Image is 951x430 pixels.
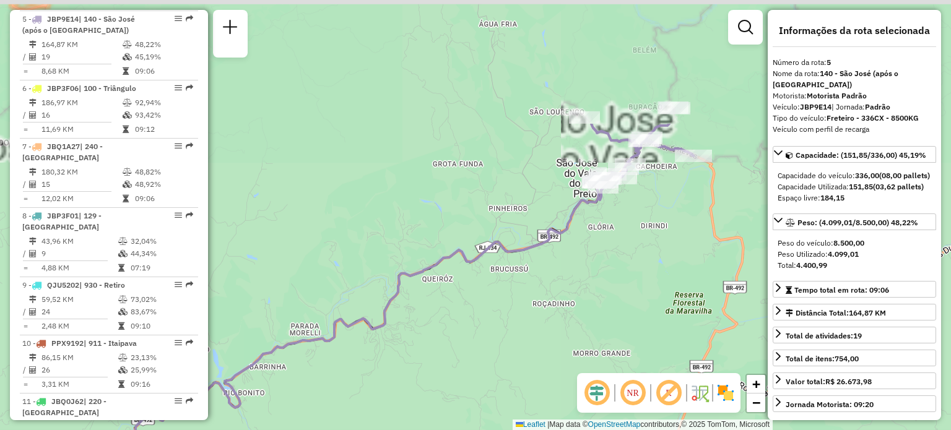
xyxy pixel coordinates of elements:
[130,262,193,274] td: 07:19
[879,171,930,180] strong: (08,00 pallets)
[773,57,936,68] div: Número da rota:
[773,101,936,113] div: Veículo:
[832,102,890,111] span: | Jornada:
[22,338,137,348] span: 10 -
[865,102,890,111] strong: Padrão
[47,84,79,93] span: JBP3F06
[123,99,132,106] i: % de utilização do peso
[786,399,874,410] div: Jornada Motorista: 09:20
[773,281,936,298] a: Tempo total em rota: 09:06
[786,307,886,319] div: Distância Total:
[516,420,545,429] a: Leaflet
[855,171,879,180] strong: 336,00
[773,233,936,276] div: Peso: (4.099,01/8.500,00) 48,22%
[130,364,193,376] td: 25,99%
[833,238,864,247] strong: 8.500,00
[118,354,128,361] i: % de utilização do peso
[41,65,122,77] td: 8,68 KM
[747,393,765,412] a: Zoom out
[773,304,936,320] a: Distância Total:164,87 KM
[513,419,773,430] div: Map data © contributors,© 2025 TomTom, Microsoft
[123,41,132,48] i: % de utilização do peso
[773,69,898,89] strong: 140 - São José (após o [GEOGRAPHIC_DATA])
[22,211,102,231] span: | 129 - [GEOGRAPHIC_DATA]
[123,181,132,188] i: % de utilização da cubagem
[123,67,129,75] i: Tempo total em rota
[134,51,193,63] td: 45,19%
[118,381,124,388] i: Tempo total em rota
[134,166,193,178] td: 48,82%
[118,322,124,330] i: Tempo total em rota
[123,168,132,176] i: % de utilização do peso
[130,247,193,260] td: 44,34%
[47,280,79,290] span: QJU5202
[29,354,37,361] i: Distância Total
[22,142,103,162] span: 7 -
[773,418,936,429] div: Total hectolitro:
[807,91,867,100] strong: Motorista Padrão
[130,351,193,364] td: 23,13%
[47,14,79,24] span: JBP9E14
[175,212,182,219] em: Opções
[175,15,182,22] em: Opções
[797,218,918,227] span: Peso: (4.099,01/8.500,00) 48,22%
[175,281,182,288] em: Opções
[123,53,132,61] i: % de utilização da cubagem
[41,351,118,364] td: 86,15 KM
[853,331,862,340] strong: 19
[29,250,37,257] i: Total de Atividades
[778,192,931,204] div: Espaço livre:
[123,111,132,119] i: % de utilização da cubagem
[849,182,873,191] strong: 151,85
[22,192,28,205] td: =
[733,15,758,40] a: Exibir filtros
[22,247,28,260] td: /
[134,109,193,121] td: 93,42%
[22,211,102,231] span: 8 -
[618,378,648,408] span: Ocultar NR
[778,170,931,181] div: Capacidade do veículo:
[29,308,37,316] i: Total de Atividades
[773,213,936,230] a: Peso: (4.099,01/8.500,00) 48,22%
[547,420,549,429] span: |
[716,383,736,403] img: Exibir/Ocultar setores
[773,165,936,209] div: Capacidade: (151,85/336,00) 45,19%
[123,195,129,202] i: Tempo total em rota
[22,14,135,35] span: | 140 - São José (após o [GEOGRAPHIC_DATA])
[22,364,28,376] td: /
[29,168,37,176] i: Distância Total
[134,38,193,51] td: 48,22%
[827,58,831,67] strong: 5
[849,308,886,317] span: 164,87 KM
[118,250,128,257] i: % de utilização da cubagem
[825,419,855,428] strong: 34,90 hL
[786,376,872,387] div: Valor total:
[186,212,193,219] em: Rota exportada
[29,53,37,61] i: Total de Atividades
[41,51,122,63] td: 19
[773,146,936,163] a: Capacidade: (151,85/336,00) 45,19%
[827,113,919,123] strong: Freteiro - 336CX - 8500KG
[41,293,118,306] td: 59,52 KM
[41,192,122,205] td: 12,02 KM
[118,366,128,374] i: % de utilização da cubagem
[41,109,122,121] td: 16
[118,296,128,303] i: % de utilização do peso
[820,193,845,202] strong: 184,15
[22,378,28,390] td: =
[773,124,936,135] div: Veículo com perfil de recarga
[130,306,193,318] td: 83,67%
[29,41,37,48] i: Distância Total
[22,51,28,63] td: /
[123,126,129,133] i: Tempo total em rota
[773,113,936,124] div: Tipo do veículo:
[786,331,862,340] span: Total de atividades:
[828,249,859,259] strong: 4.099,01
[175,397,182,405] em: Opções
[22,123,28,135] td: =
[134,65,193,77] td: 09:06
[134,178,193,191] td: 48,92%
[41,166,122,178] td: 180,32 KM
[752,376,760,392] span: +
[29,238,37,245] i: Distância Total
